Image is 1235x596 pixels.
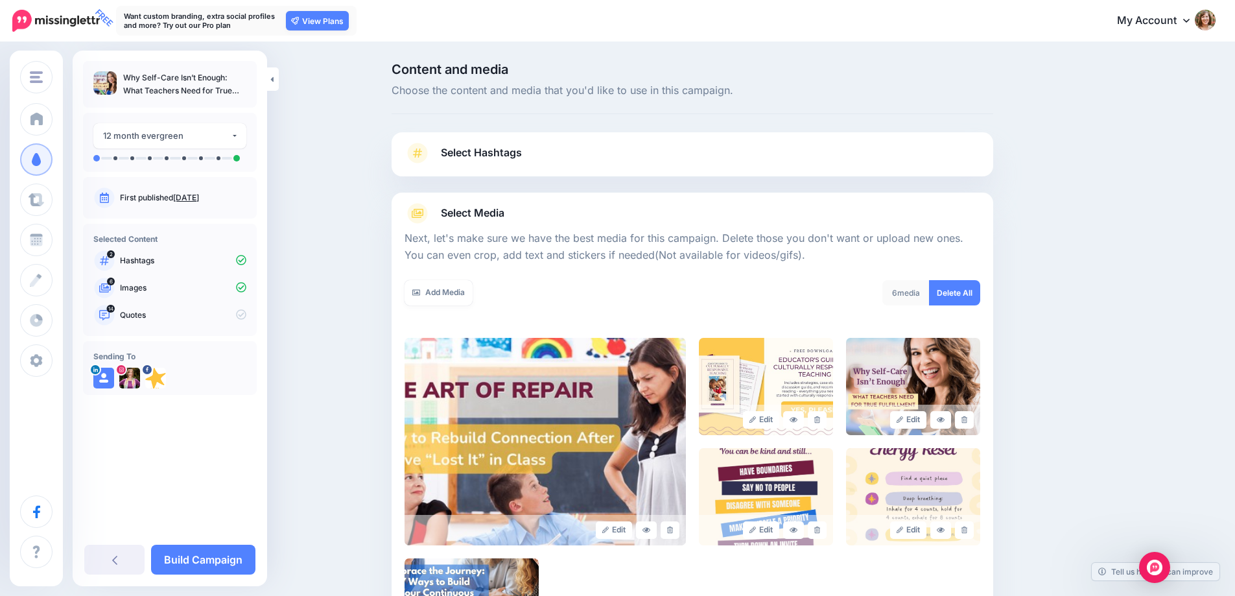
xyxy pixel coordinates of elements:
[119,368,140,388] img: 365325475_1471442810361746_8596535853886494552_n-bsa142406.jpg
[699,338,833,435] img: 3b74b53f496a9abd30c70fad60559896_large.jpg
[890,521,927,539] a: Edit
[93,71,117,95] img: cf4273f054416d80e89874ff544a6b22_thumb.jpg
[405,338,686,545] img: 605bdce7efcc8cf11d545b85f8ff250c_large.jpg
[93,234,246,244] h4: Selected Content
[743,521,780,539] a: Edit
[596,521,633,539] a: Edit
[12,6,100,35] a: FREE
[392,82,993,99] span: Choose the content and media that you'd like to use in this campaign.
[882,280,930,305] div: media
[286,11,349,30] a: View Plans
[890,411,927,429] a: Edit
[123,71,246,97] p: Why Self-Care Isn’t Enough: What Teachers Need for True Fulfillment
[929,280,980,305] a: Delete All
[145,368,166,388] img: 10435030_546367552161163_2528915469409542325_n-bsa21022.png
[1092,563,1219,580] a: Tell us how we can improve
[846,448,980,545] img: c298d3577c9e31406ed204bcf52470e5_large.jpg
[1139,552,1170,583] div: Open Intercom Messenger
[173,193,199,202] a: [DATE]
[93,368,114,388] img: user_default_image.png
[743,411,780,429] a: Edit
[124,12,279,30] p: Want custom branding, extra social profiles and more? Try out our Pro plan
[107,250,115,258] span: 2
[120,282,246,294] p: Images
[107,278,115,285] span: 6
[93,123,246,149] button: 12 month evergreen
[441,144,522,161] span: Select Hashtags
[120,192,246,204] p: First published
[892,288,897,298] span: 6
[30,71,43,83] img: menu.png
[392,63,993,76] span: Content and media
[1104,5,1216,37] a: My Account
[405,203,980,224] a: Select Media
[107,305,115,313] span: 14
[103,128,231,143] div: 12 month evergreen
[12,10,100,32] img: Missinglettr
[120,309,246,321] p: Quotes
[93,352,246,361] h4: Sending To
[405,230,980,264] p: Next, let's make sure we have the best media for this campaign. Delete those you don't want or up...
[441,204,504,222] span: Select Media
[846,338,980,435] img: 6050350d0be98170c20d26d4652cd53d_large.jpg
[405,280,473,305] a: Add Media
[91,5,117,31] span: FREE
[120,255,246,267] p: Hashtags
[699,448,833,545] img: f4966f13fe1ca4643b1f6532df6df864_large.jpg
[405,143,980,176] a: Select Hashtags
